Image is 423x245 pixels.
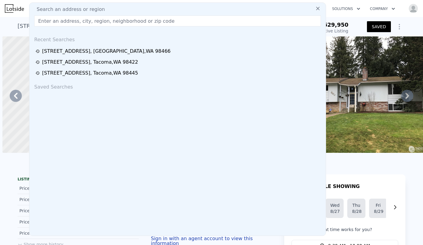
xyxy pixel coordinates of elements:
[352,202,361,208] div: Thu
[347,199,365,218] button: Thu8/28
[32,31,323,46] div: Recent Searches
[42,48,171,55] div: [STREET_ADDRESS] , [GEOGRAPHIC_DATA] , WA 98466
[393,21,405,33] button: Show Options
[35,59,321,66] a: [STREET_ADDRESS], Tacoma,WA 98422
[18,22,142,30] div: [STREET_ADDRESS] , Clover Creek , WA 98446
[330,208,339,214] div: 8/27
[32,6,105,13] span: Search an address or region
[42,59,138,66] div: [STREET_ADDRESS] , Tacoma , WA 98422
[327,3,365,14] button: Solutions
[34,15,321,26] input: Enter an address, city, region, neighborhood or zip code
[19,185,73,191] div: Price Decrease
[325,199,344,218] button: Wed8/27
[19,230,73,236] div: Price Decrease
[352,208,361,214] div: 8/28
[367,21,391,32] button: SAVED
[291,227,398,233] p: What time works for you?
[5,4,24,13] img: Lotside
[19,208,73,214] div: Price Decrease
[374,202,382,208] div: Fri
[374,208,382,214] div: 8/29
[320,29,348,33] span: Active Listing
[42,69,138,77] div: [STREET_ADDRESS] , Tacoma , WA 98445
[365,3,400,14] button: Company
[35,48,321,55] a: [STREET_ADDRESS], [GEOGRAPHIC_DATA],WA 98466
[19,219,73,225] div: Price Decrease
[330,202,339,208] div: Wed
[19,196,73,203] div: Price Decrease
[369,199,387,218] button: Fri8/29
[32,79,323,93] div: Saved Searches
[408,4,418,13] img: avatar
[35,69,321,77] a: [STREET_ADDRESS], Tacoma,WA 98445
[320,22,348,28] span: $629,950
[18,177,139,183] div: LISTING & SALE HISTORY
[302,183,360,190] h1: SCHEDULE SHOWING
